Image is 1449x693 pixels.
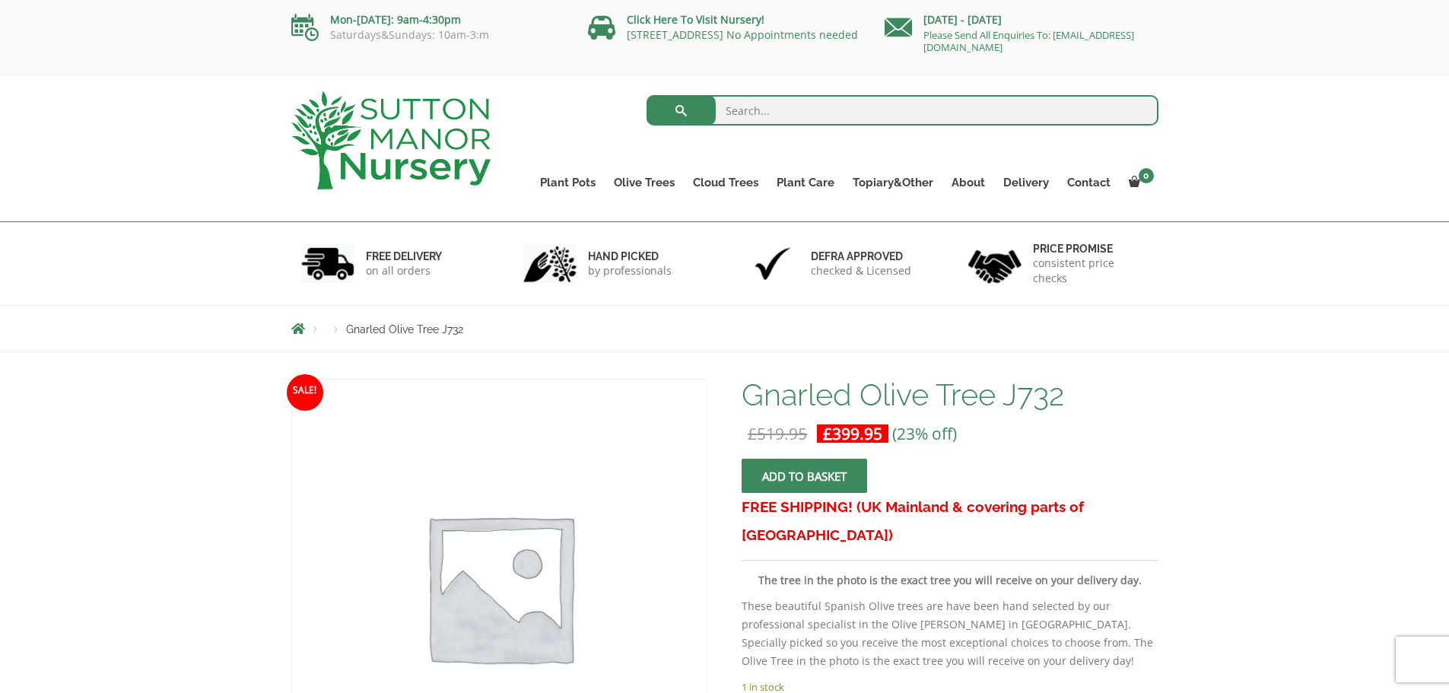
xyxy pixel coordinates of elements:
input: Search... [647,95,1158,126]
p: on all orders [366,263,442,278]
a: Plant Care [767,172,844,193]
strong: The tree in the photo is the exact tree you will receive on your delivery day. [758,573,1142,587]
a: Delivery [994,172,1058,193]
a: Plant Pots [531,172,605,193]
p: These beautiful Spanish Olive trees are have been hand selected by our professional specialist in... [742,597,1158,670]
h6: FREE DELIVERY [366,250,442,263]
h1: Gnarled Olive Tree J732 [742,379,1158,411]
h3: FREE SHIPPING! (UK Mainland & covering parts of [GEOGRAPHIC_DATA]) [742,493,1158,549]
span: £ [823,423,832,444]
a: Please Send All Enquiries To: [EMAIL_ADDRESS][DOMAIN_NAME] [923,28,1134,54]
p: by professionals [588,263,672,278]
h6: hand picked [588,250,672,263]
img: 1.jpg [301,244,354,283]
a: Click Here To Visit Nursery! [627,12,764,27]
h6: Defra approved [811,250,911,263]
span: (23% off) [892,423,957,444]
p: Mon-[DATE]: 9am-4:30pm [291,11,565,29]
a: About [942,172,994,193]
span: £ [748,423,757,444]
nav: Breadcrumbs [291,323,1158,335]
p: consistent price checks [1033,256,1149,286]
img: 3.jpg [746,244,799,283]
bdi: 399.95 [823,423,882,444]
p: [DATE] - [DATE] [885,11,1158,29]
img: logo [291,91,491,189]
a: [STREET_ADDRESS] No Appointments needed [627,27,858,42]
p: Saturdays&Sundays: 10am-3:m [291,29,565,41]
a: 0 [1120,172,1158,193]
h6: Price promise [1033,242,1149,256]
a: Topiary&Other [844,172,942,193]
a: Contact [1058,172,1120,193]
p: checked & Licensed [811,263,911,278]
img: 2.jpg [523,244,577,283]
span: Gnarled Olive Tree J732 [346,323,463,335]
a: Cloud Trees [684,172,767,193]
bdi: 519.95 [748,423,807,444]
img: 4.jpg [968,240,1022,287]
a: Olive Trees [605,172,684,193]
span: 0 [1139,168,1154,183]
button: Add to basket [742,459,867,493]
span: Sale! [287,374,323,411]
